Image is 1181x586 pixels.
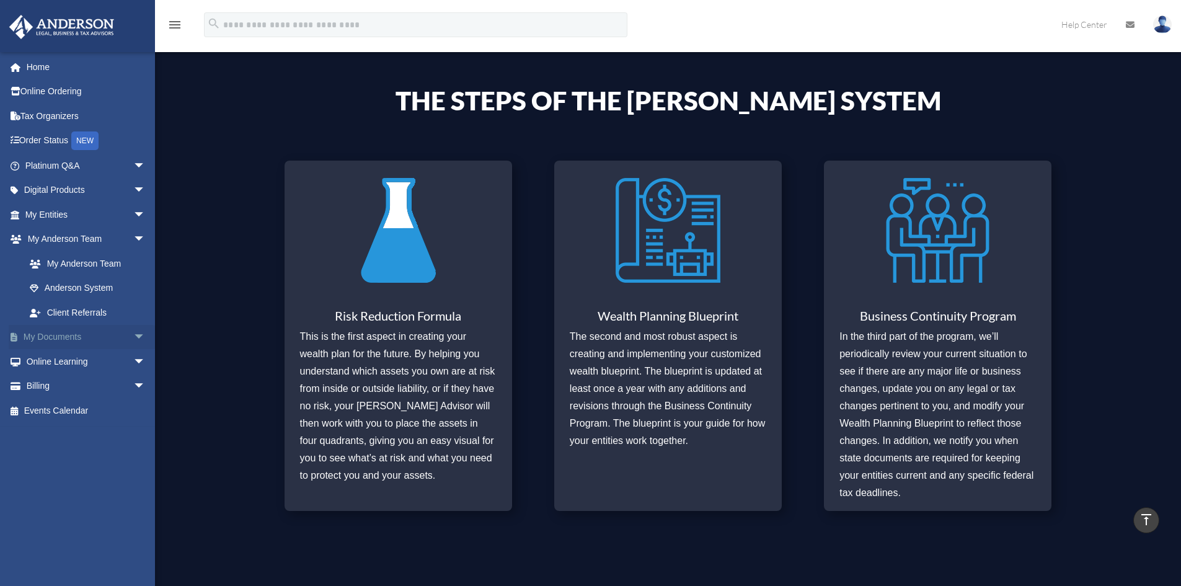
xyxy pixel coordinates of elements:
span: arrow_drop_down [133,349,158,375]
span: arrow_drop_down [133,325,158,350]
div: NEW [71,131,99,150]
span: arrow_drop_down [133,374,158,399]
span: arrow_drop_down [133,227,158,252]
span: arrow_drop_down [133,153,158,179]
a: Online Learningarrow_drop_down [9,349,164,374]
span: arrow_drop_down [133,202,158,228]
p: In the third part of the program, we’ll periodically review your current situation to see if ther... [839,328,1036,502]
h3: Wealth Planning Blueprint [570,309,766,328]
a: Client Referrals [17,300,164,325]
p: The second and most robust aspect is creating and implementing your customized wealth blueprint. ... [570,328,766,450]
i: search [207,17,221,30]
a: Order StatusNEW [9,128,164,154]
a: vertical_align_top [1133,507,1159,533]
a: Digital Productsarrow_drop_down [9,178,164,203]
a: My Anderson Teamarrow_drop_down [9,227,164,252]
i: menu [167,17,182,32]
img: Business Continuity Program [885,170,990,291]
p: This is the first aspect in creating your wealth plan for the future. By helping you understand w... [300,328,497,484]
h4: The Steps of the [PERSON_NAME] System [334,87,1003,120]
a: menu [167,22,182,32]
a: My Anderson Team [17,251,164,276]
img: Anderson Advisors Platinum Portal [6,15,118,39]
img: Wealth Planning Blueprint [616,170,720,291]
img: User Pic [1153,16,1172,33]
a: Platinum Q&Aarrow_drop_down [9,153,164,178]
a: My Documentsarrow_drop_down [9,325,164,350]
a: Online Ordering [9,79,164,104]
a: My Entitiesarrow_drop_down [9,202,164,227]
a: Billingarrow_drop_down [9,374,164,399]
h3: Business Continuity Program [839,309,1036,328]
a: Home [9,55,164,79]
h3: Risk Reduction Formula [300,309,497,328]
span: arrow_drop_down [133,178,158,203]
a: Anderson System [17,276,158,301]
img: Risk Reduction Formula [346,170,451,291]
i: vertical_align_top [1139,512,1154,527]
a: Tax Organizers [9,104,164,128]
a: Events Calendar [9,398,164,423]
